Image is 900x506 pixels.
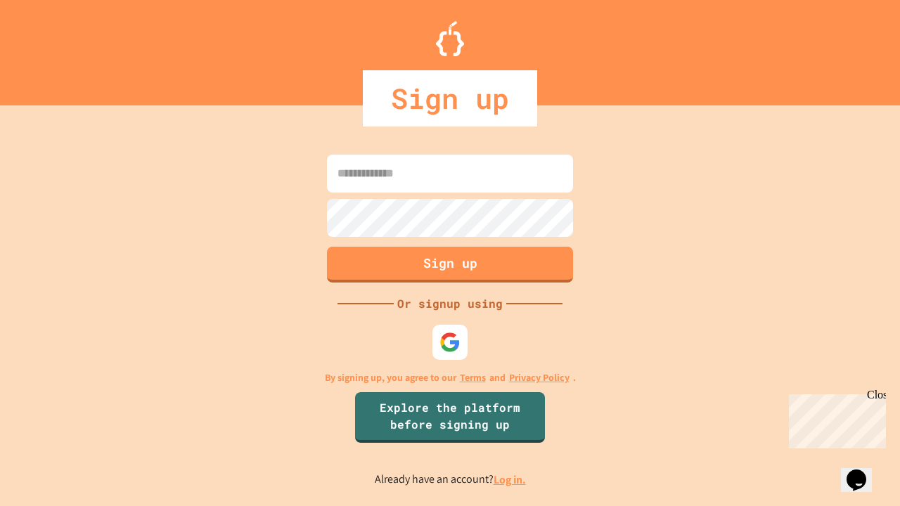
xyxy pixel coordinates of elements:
[439,332,461,353] img: google-icon.svg
[783,389,886,448] iframe: chat widget
[327,247,573,283] button: Sign up
[6,6,97,89] div: Chat with us now!Close
[436,21,464,56] img: Logo.svg
[460,370,486,385] a: Terms
[394,295,506,312] div: Or signup using
[509,370,570,385] a: Privacy Policy
[375,471,526,488] p: Already have an account?
[494,472,526,487] a: Log in.
[325,370,576,385] p: By signing up, you agree to our and .
[841,450,886,492] iframe: chat widget
[363,70,537,126] div: Sign up
[355,392,545,443] a: Explore the platform before signing up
